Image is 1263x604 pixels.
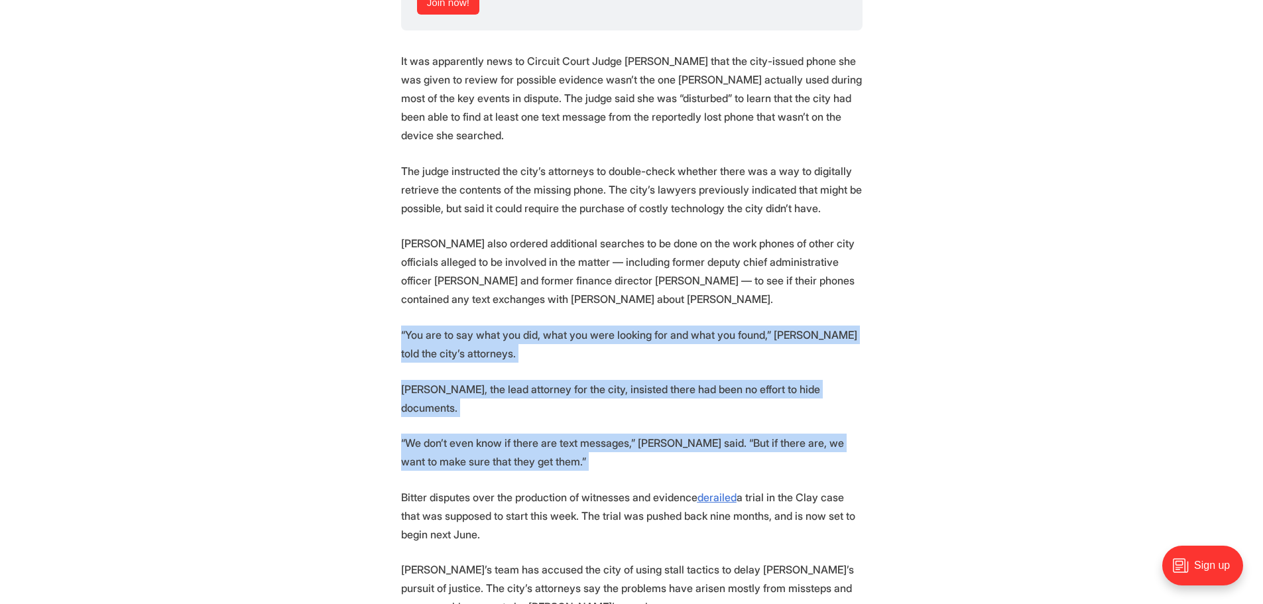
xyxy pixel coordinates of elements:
a: derailed [697,491,737,504]
p: [PERSON_NAME], the lead attorney for the city, insisted there had been no effort to hide documents. [401,380,863,417]
p: “You are to say what you did, what you were looking for and what you found,” [PERSON_NAME] told t... [401,326,863,363]
iframe: portal-trigger [1151,539,1263,604]
p: [PERSON_NAME] also ordered additional searches to be done on the work phones of other city offici... [401,234,863,308]
p: “We don’t even know if there are text messages,” [PERSON_NAME] said. “But if there are, we want t... [401,434,863,471]
p: The judge instructed the city’s attorneys to double-check whether there was a way to digitally re... [401,162,863,217]
p: Bitter disputes over the production of witnesses and evidence a trial in the Clay case that was s... [401,488,863,544]
p: It was apparently news to Circuit Court Judge [PERSON_NAME] that the city-issued phone she was gi... [401,52,863,145]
